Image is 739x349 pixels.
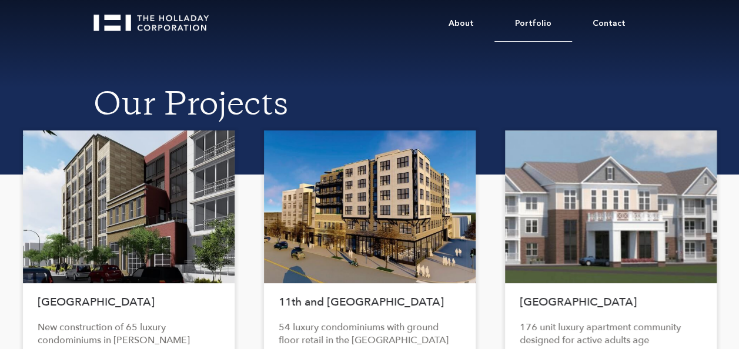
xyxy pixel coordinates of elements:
[520,289,702,315] h1: [GEOGRAPHIC_DATA]
[572,6,646,41] a: Contact
[93,6,219,31] a: home
[279,289,461,315] h1: 11th and [GEOGRAPHIC_DATA]
[279,321,461,347] div: 54 luxury condominiums with ground floor retail in the [GEOGRAPHIC_DATA]
[494,6,572,42] a: Portfolio
[38,289,220,315] h1: [GEOGRAPHIC_DATA]
[93,88,646,126] h1: Our Projects
[428,6,494,41] a: About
